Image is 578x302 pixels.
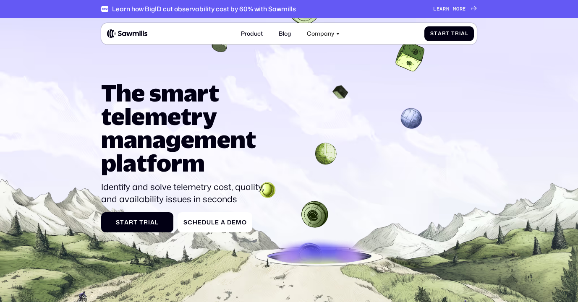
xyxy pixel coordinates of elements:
a: Product [237,26,267,42]
span: u [207,219,211,226]
span: r [442,31,446,36]
span: l [465,31,468,36]
span: r [460,6,463,12]
span: t [120,219,124,226]
span: e [463,6,466,12]
span: h [193,219,198,226]
span: o [242,219,247,226]
span: D [227,219,232,226]
h1: The smart telemetry management platform [101,81,269,174]
span: e [198,219,202,226]
span: T [451,31,455,36]
span: e [215,219,219,226]
span: a [221,219,225,226]
span: S [430,31,434,36]
span: r [443,6,446,12]
span: i [459,31,461,36]
span: e [437,6,440,12]
span: e [232,219,236,226]
a: ScheduleaDemo [178,212,252,232]
span: t [133,219,138,226]
span: c [188,219,193,226]
div: Learn how BigID cut observability cost by 60% with Sawmills [112,5,296,13]
a: Blog [275,26,296,42]
span: T [139,219,144,226]
div: Company [303,26,344,42]
span: a [150,219,155,226]
span: l [211,219,215,226]
span: r [144,219,148,226]
span: m [453,6,456,12]
span: m [236,219,242,226]
span: l [155,219,159,226]
span: d [202,219,207,226]
a: Learnmore [433,6,477,12]
span: S [116,219,120,226]
span: S [183,219,188,226]
span: a [439,6,443,12]
div: Company [307,30,334,37]
span: t [434,31,438,36]
span: a [124,219,129,226]
span: o [456,6,460,12]
span: a [438,31,442,36]
span: r [455,31,459,36]
span: n [446,6,450,12]
a: StartTrial [424,26,474,41]
span: i [148,219,150,226]
span: L [433,6,437,12]
a: StartTrial [101,212,173,232]
p: Identify and solve telemetry cost, quality, and availability issues in seconds [101,181,269,205]
span: a [461,31,465,36]
span: t [446,31,450,36]
span: r [129,219,133,226]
